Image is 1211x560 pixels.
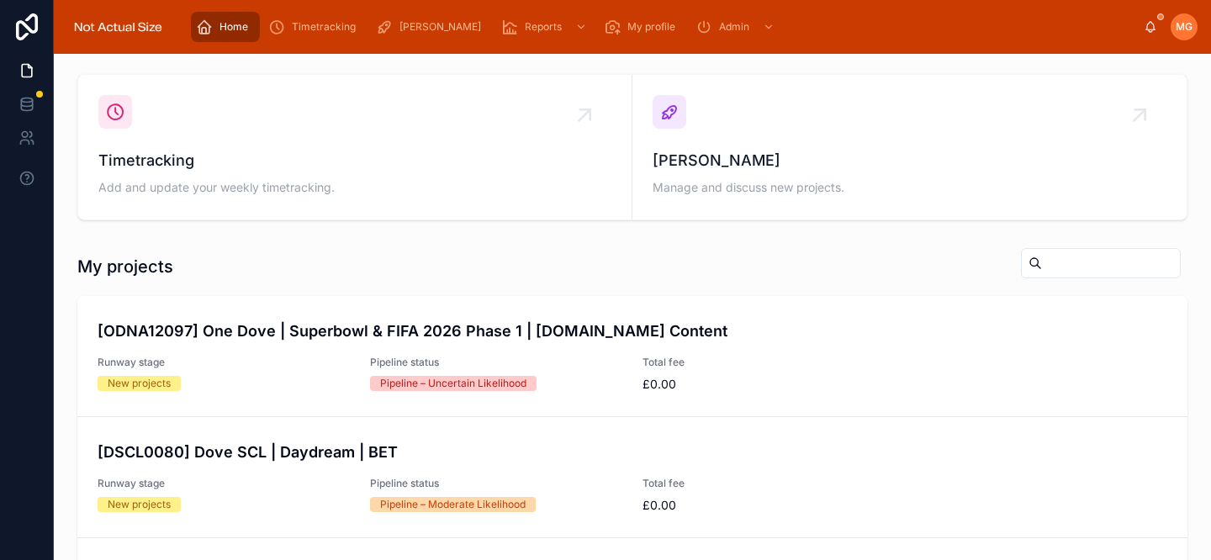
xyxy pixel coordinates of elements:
[77,255,173,278] h1: My projects
[98,320,1167,342] h4: [ODNA12097] One Dove | Superbowl & FIFA 2026 Phase 1 | [DOMAIN_NAME] Content
[380,497,526,512] div: Pipeline – Moderate Likelihood
[1176,20,1192,34] span: MG
[599,12,687,42] a: My profile
[525,20,562,34] span: Reports
[77,416,1187,537] a: [DSCL0080] Dove SCL | Daydream | BETRunway stageNew projectsPipeline statusPipeline – Moderate Li...
[719,20,749,34] span: Admin
[98,179,611,196] span: Add and update your weekly timetracking.
[653,179,1166,196] span: Manage and discuss new projects.
[182,8,1144,45] div: scrollable content
[371,12,493,42] a: [PERSON_NAME]
[263,12,368,42] a: Timetracking
[632,75,1187,219] a: [PERSON_NAME]Manage and discuss new projects.
[108,376,171,391] div: New projects
[292,20,356,34] span: Timetracking
[690,12,783,42] a: Admin
[643,356,895,369] span: Total fee
[643,477,895,490] span: Total fee
[98,441,1167,463] h4: [DSCL0080] Dove SCL | Daydream | BET
[643,497,895,514] span: £0.00
[78,75,632,219] a: TimetrackingAdd and update your weekly timetracking.
[108,497,171,512] div: New projects
[191,12,260,42] a: Home
[77,296,1187,416] a: [ODNA12097] One Dove | Superbowl & FIFA 2026 Phase 1 | [DOMAIN_NAME] ContentRunway stageNew proje...
[98,149,611,172] span: Timetracking
[370,356,622,369] span: Pipeline status
[643,376,895,393] span: £0.00
[67,13,169,40] img: App logo
[399,20,481,34] span: [PERSON_NAME]
[219,20,248,34] span: Home
[627,20,675,34] span: My profile
[653,149,1166,172] span: [PERSON_NAME]
[98,477,350,490] span: Runway stage
[380,376,526,391] div: Pipeline – Uncertain Likelihood
[98,356,350,369] span: Runway stage
[370,477,622,490] span: Pipeline status
[496,12,595,42] a: Reports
